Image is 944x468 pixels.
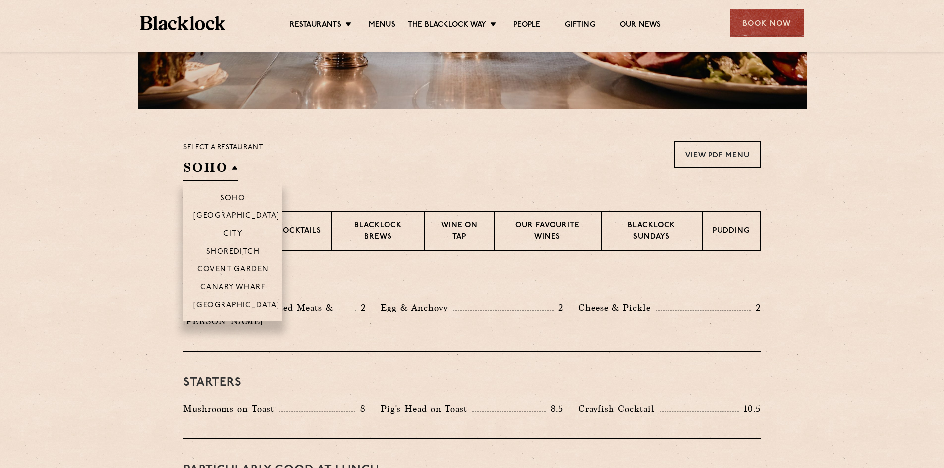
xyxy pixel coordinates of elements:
p: Crayfish Cocktail [578,402,660,416]
p: Egg & Anchovy [381,301,453,314]
a: The Blacklock Way [408,20,486,31]
a: Gifting [565,20,595,31]
p: Canary Wharf [200,283,266,293]
p: Mushrooms on Toast [183,402,279,416]
a: View PDF Menu [674,141,761,168]
p: 8 [355,402,366,415]
p: Cocktails [277,226,321,238]
div: Book Now [730,9,804,37]
p: Select a restaurant [183,141,263,154]
p: Blacklock Brews [342,220,414,244]
h2: SOHO [183,159,238,181]
p: [GEOGRAPHIC_DATA] [193,301,280,311]
a: Restaurants [290,20,341,31]
p: Cheese & Pickle [578,301,656,314]
img: BL_Textured_Logo-footer-cropped.svg [140,16,226,30]
p: Pig's Head on Toast [381,402,472,416]
h3: Starters [183,376,761,389]
p: [GEOGRAPHIC_DATA] [193,212,280,222]
p: Pudding [713,226,750,238]
a: Our News [620,20,661,31]
p: Shoreditch [206,248,260,258]
p: 10.5 [739,402,761,415]
p: 8.5 [546,402,563,415]
h3: Pre Chop Bites [183,275,761,288]
p: Covent Garden [197,265,269,275]
p: 2 [751,301,761,314]
a: People [513,20,540,31]
p: Blacklock Sundays [611,220,692,244]
p: 2 [356,301,366,314]
p: Soho [221,194,246,204]
a: Menus [369,20,395,31]
p: 2 [554,301,563,314]
p: City [223,230,243,240]
p: Our favourite wines [504,220,590,244]
p: Wine on Tap [435,220,484,244]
